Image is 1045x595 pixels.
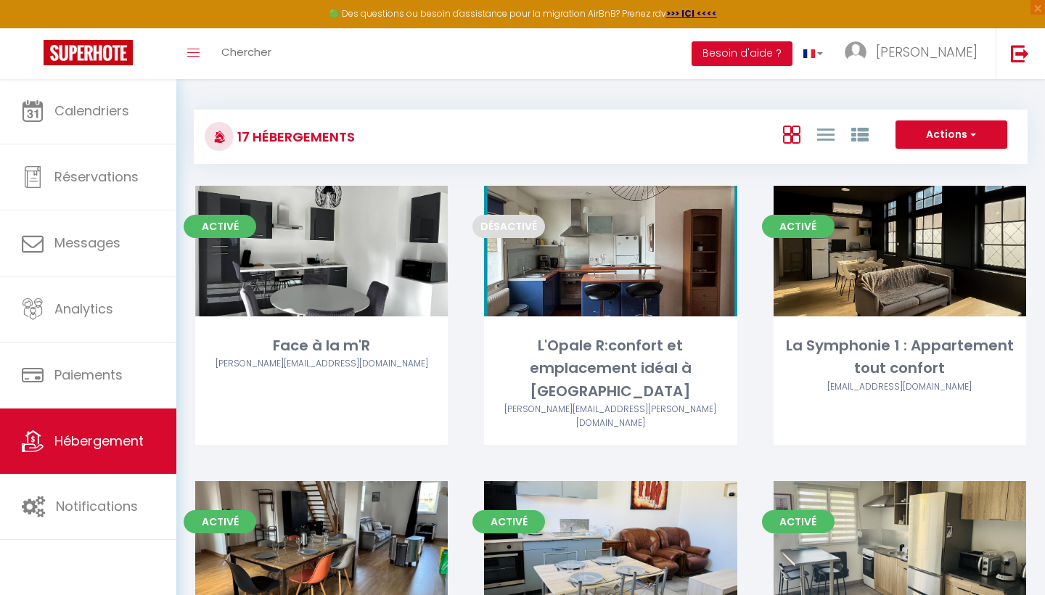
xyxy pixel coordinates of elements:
img: ... [845,41,866,63]
a: Vue en Box [783,122,800,146]
span: Activé [762,215,835,238]
img: Super Booking [44,40,133,65]
a: >>> ICI <<<< [666,7,717,20]
span: Activé [184,510,256,533]
button: Besoin d'aide ? [692,41,792,66]
div: Airbnb [195,357,448,371]
span: Analytics [54,300,113,318]
div: Airbnb [774,380,1026,394]
span: Calendriers [54,102,129,120]
div: Airbnb [484,403,737,430]
a: Vue par Groupe [851,122,869,146]
h3: 17 Hébergements [234,120,355,153]
span: Activé [472,510,545,533]
div: L'Opale R:confort et emplacement idéal à [GEOGRAPHIC_DATA] [484,335,737,403]
span: Activé [184,215,256,238]
a: Vue en Liste [817,122,835,146]
span: Activé [762,510,835,533]
span: Paiements [54,366,123,384]
span: Désactivé [472,215,545,238]
div: La Symphonie 1 : Appartement tout confort [774,335,1026,380]
button: Actions [896,120,1007,149]
span: Notifications [56,497,138,515]
a: ... [PERSON_NAME] [834,28,996,79]
span: [PERSON_NAME] [876,43,978,61]
a: Chercher [210,28,282,79]
span: Hébergement [54,432,144,450]
img: logout [1011,44,1029,62]
div: Face à la m'R [195,335,448,357]
span: Messages [54,234,120,252]
span: Chercher [221,44,271,59]
span: Réservations [54,168,139,186]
